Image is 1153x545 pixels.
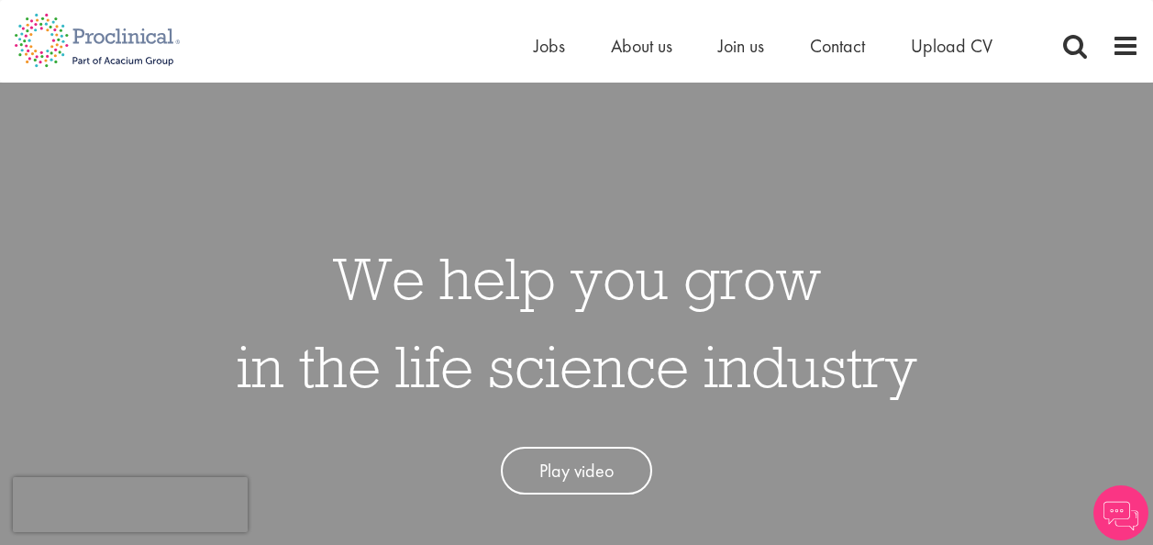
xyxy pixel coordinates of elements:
a: Contact [810,34,865,58]
a: Jobs [534,34,565,58]
img: Chatbot [1093,485,1148,540]
a: Upload CV [911,34,992,58]
a: Play video [501,447,652,495]
a: About us [611,34,672,58]
a: Join us [718,34,764,58]
h1: We help you grow in the life science industry [237,234,917,410]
